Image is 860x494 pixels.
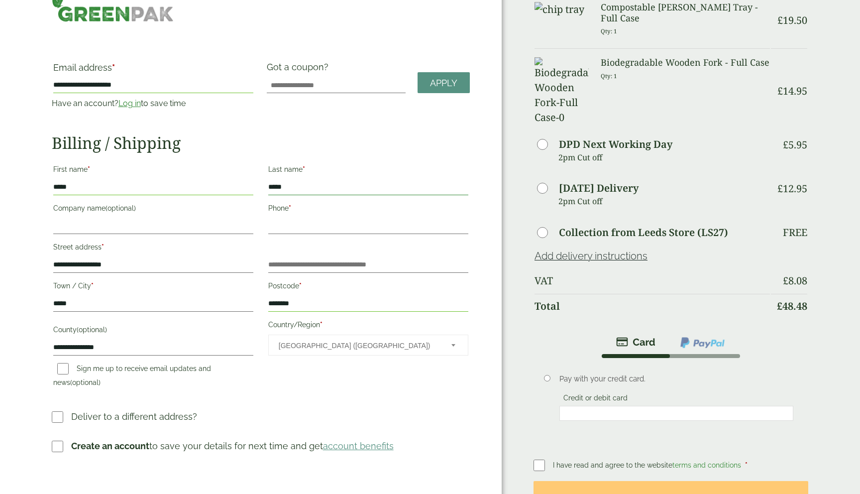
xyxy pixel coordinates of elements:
p: Deliver to a different address? [71,410,197,423]
abbr: required [102,243,104,251]
th: Total [535,294,770,318]
abbr: required [299,282,302,290]
p: to save your details for next time and get [71,439,394,453]
label: Credit or debit card [559,394,632,405]
span: £ [783,274,788,287]
abbr: required [289,204,291,212]
label: Phone [268,201,468,218]
a: Log in [118,99,141,108]
span: £ [777,182,783,195]
iframe: Secure card payment input frame [562,409,790,418]
a: account benefits [323,441,394,451]
span: £ [777,299,782,313]
h3: Compostable [PERSON_NAME] Tray - Full Case [601,2,770,23]
bdi: 14.95 [777,84,807,98]
p: 2pm Cut off [558,194,770,209]
h2: Billing / Shipping [52,133,470,152]
label: Postcode [268,279,468,296]
a: terms and conditions [672,461,741,469]
small: Qty: 1 [601,27,617,35]
label: [DATE] Delivery [559,183,639,193]
abbr: required [303,165,305,173]
span: £ [777,84,783,98]
label: Email address [53,63,253,77]
label: County [53,323,253,340]
img: ppcp-gateway.png [679,336,726,349]
input: Sign me up to receive email updates and news(optional) [57,363,69,374]
a: Apply [418,72,470,94]
span: I have read and agree to the website [553,461,743,469]
abbr: required [112,62,115,73]
small: Qty: 1 [601,72,617,80]
bdi: 8.08 [783,274,807,287]
span: (optional) [77,326,107,334]
bdi: 19.50 [777,13,807,27]
img: stripe.png [616,336,655,348]
span: Country/Region [268,335,468,356]
bdi: 48.48 [777,299,807,313]
span: (optional) [106,204,136,212]
label: Town / City [53,279,253,296]
label: Country/Region [268,318,468,335]
abbr: required [91,282,94,290]
p: Free [783,227,807,239]
label: Street address [53,240,253,257]
abbr: required [745,461,748,469]
p: 2pm Cut off [558,150,770,165]
span: (optional) [70,378,101,386]
span: £ [777,13,783,27]
img: chip tray [535,2,584,17]
img: Biodegradable Wooden Fork-Full Case-0 [535,57,589,125]
th: VAT [535,269,770,293]
bdi: 5.95 [783,138,807,151]
label: Sign me up to receive email updates and news [53,365,211,389]
p: Have an account? to save time [52,98,255,110]
strong: Create an account [71,441,149,451]
span: Apply [430,78,457,89]
span: United Kingdom (UK) [279,335,438,356]
span: £ [783,138,788,151]
abbr: required [88,165,90,173]
label: Collection from Leeds Store (LS27) [559,228,728,238]
label: DPD Next Working Day [559,139,672,149]
abbr: required [320,321,322,329]
p: Pay with your credit card. [559,373,793,384]
label: Last name [268,162,468,179]
label: First name [53,162,253,179]
a: Add delivery instructions [535,250,647,262]
bdi: 12.95 [777,182,807,195]
label: Got a coupon? [267,62,332,77]
label: Company name [53,201,253,218]
h3: Biodegradable Wooden Fork - Full Case [601,57,770,68]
